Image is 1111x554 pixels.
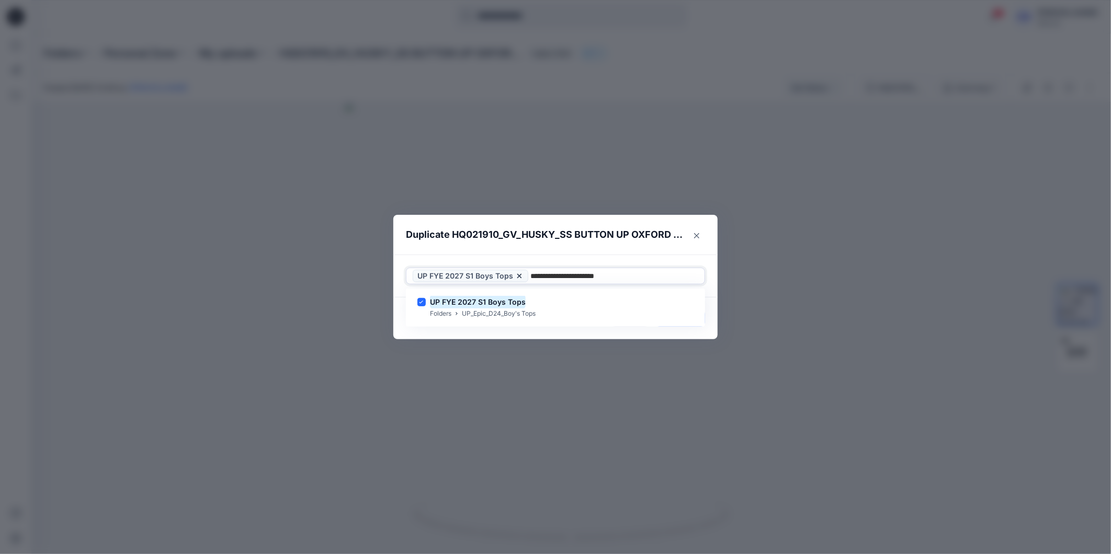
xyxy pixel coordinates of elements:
[417,270,513,282] span: UP FYE 2027 S1 Boys Tops
[430,308,451,319] p: Folders
[688,227,705,244] button: Close
[430,295,526,309] mark: UP FYE 2027 S1 Boys Tops
[406,227,684,242] p: Duplicate HQ021910_GV_HUSKY_SS BUTTON UP OXFORD SHIRT
[462,308,536,319] p: UP_Epic_D24_Boy's Tops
